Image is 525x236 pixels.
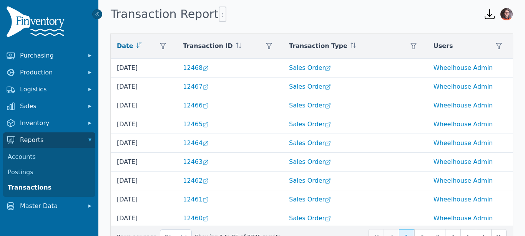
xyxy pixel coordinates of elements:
td: [DATE] [111,153,177,172]
span: Date [117,41,133,51]
td: [DATE] [111,78,177,96]
a: Sales Order [289,215,332,222]
a: 12466 [183,102,210,109]
a: Wheelhouse Admin [434,196,493,203]
h1: Transaction Report [111,7,226,22]
td: [DATE] [111,59,177,78]
span: Sales [20,102,81,111]
a: 12467 [183,83,210,90]
span: Production [20,68,81,77]
a: 12465 [183,120,210,128]
span: Users [434,41,453,51]
a: Sales Order [289,102,332,109]
a: Transactions [5,180,94,195]
a: Wheelhouse Admin [434,83,493,90]
img: Nathaniel Brooks [500,8,513,20]
span: Transaction Type [289,41,347,51]
a: Sales Order [289,196,332,203]
a: Postings [5,165,94,180]
button: Production [3,65,95,80]
a: 12468 [183,64,210,71]
span: Transaction ID [183,41,233,51]
a: Sales Order [289,64,332,71]
a: 12461 [183,196,210,203]
a: Wheelhouse Admin [434,139,493,147]
span: Purchasing [20,51,81,60]
a: 12464 [183,139,210,147]
a: Sales Order [289,83,332,90]
a: Wheelhouse Admin [434,120,493,128]
td: [DATE] [111,96,177,115]
a: 12463 [183,158,210,165]
a: Wheelhouse Admin [434,158,493,165]
a: Wheelhouse Admin [434,64,493,71]
a: Accounts [5,149,94,165]
a: 12462 [183,177,210,184]
span: Reports [20,135,81,145]
td: [DATE] [111,190,177,209]
a: Sales Order [289,177,332,184]
button: Inventory [3,116,95,131]
a: 12460 [183,215,210,222]
span: Master Data [20,201,81,211]
a: Wheelhouse Admin [434,177,493,184]
a: Wheelhouse Admin [434,215,493,222]
td: [DATE] [111,172,177,190]
button: Sales [3,99,95,114]
td: [DATE] [111,134,177,153]
a: Sales Order [289,120,332,128]
button: Reports [3,132,95,148]
span: Logistics [20,85,81,94]
td: [DATE] [111,115,177,134]
a: Sales Order [289,139,332,147]
button: Logistics [3,82,95,97]
a: Sales Order [289,158,332,165]
span: Inventory [20,119,81,128]
button: Master Data [3,198,95,214]
a: Wheelhouse Admin [434,102,493,109]
td: [DATE] [111,209,177,228]
button: Purchasing [3,48,95,63]
img: Finventory [6,6,68,40]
